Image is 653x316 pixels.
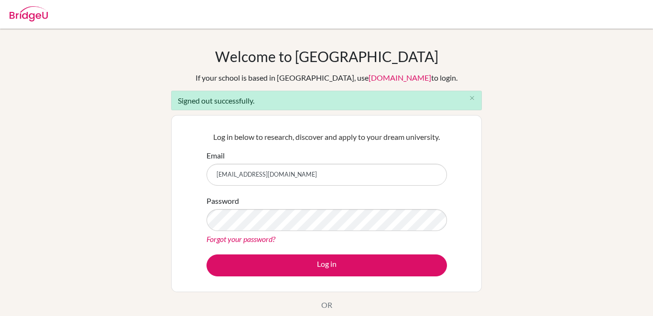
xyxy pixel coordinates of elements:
p: OR [321,299,332,311]
h1: Welcome to [GEOGRAPHIC_DATA] [215,48,438,65]
img: Bridge-U [10,6,48,21]
button: Close [462,91,481,105]
i: close [468,95,476,102]
div: If your school is based in [GEOGRAPHIC_DATA], use to login. [196,72,457,84]
button: Log in [207,254,447,276]
div: Signed out successfully. [171,91,482,110]
label: Email [207,150,225,161]
a: [DOMAIN_NAME] [369,73,431,82]
a: Forgot your password? [207,234,275,243]
label: Password [207,195,239,207]
p: Log in below to research, discover and apply to your dream university. [207,131,447,143]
